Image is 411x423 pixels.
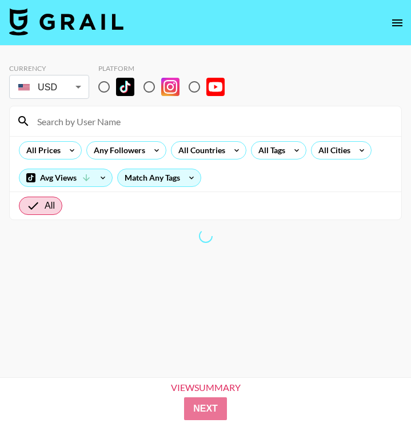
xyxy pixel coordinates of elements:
div: View Summary [161,382,250,393]
span: Refreshing lists, bookers, clients, countries, tags, cities, talent, talent... [199,229,213,243]
div: All Tags [252,142,288,159]
div: All Countries [171,142,228,159]
div: Any Followers [87,142,147,159]
img: YouTube [206,78,225,96]
img: Instagram [161,78,179,96]
div: All Prices [19,142,63,159]
div: Platform [98,64,234,73]
div: Avg Views [19,169,112,186]
img: TikTok [116,78,134,96]
span: All [45,199,55,213]
div: All Cities [312,142,353,159]
div: USD [11,77,87,97]
img: Grail Talent [9,8,123,35]
div: Match Any Tags [118,169,201,186]
input: Search by User Name [30,112,394,130]
button: Next [184,397,227,420]
div: Currency [9,64,89,73]
button: open drawer [386,11,409,34]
